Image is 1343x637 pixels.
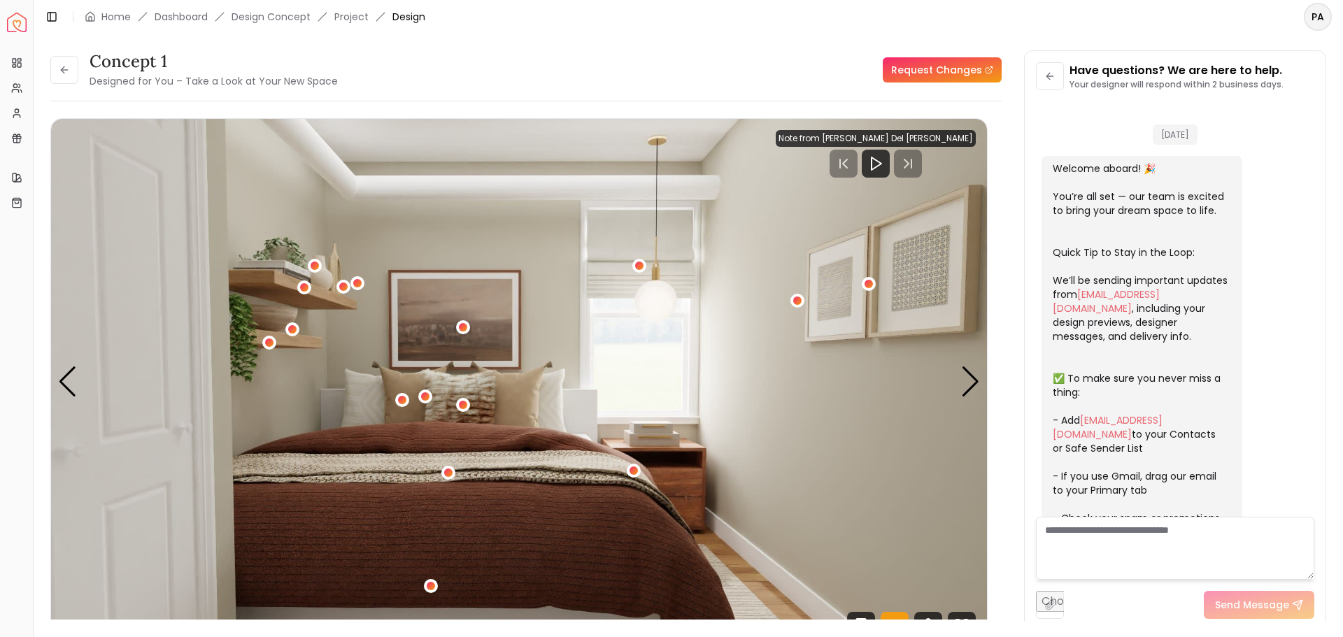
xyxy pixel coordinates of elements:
div: Note from [PERSON_NAME] Del [PERSON_NAME] [776,130,976,147]
p: Have questions? We are here to help. [1070,62,1284,79]
div: Next slide [961,366,980,397]
a: [EMAIL_ADDRESS][DOMAIN_NAME] [1053,287,1160,315]
span: Design [392,10,425,24]
a: Request Changes [883,57,1002,83]
p: Your designer will respond within 2 business days. [1070,79,1284,90]
li: Design Concept [232,10,311,24]
a: Spacejoy [7,13,27,32]
a: Home [101,10,131,24]
small: Designed for You – Take a Look at Your New Space [90,74,338,88]
svg: Play [867,155,884,172]
button: PA [1304,3,1332,31]
a: Dashboard [155,10,208,24]
span: [DATE] [1153,124,1198,145]
h3: concept 1 [90,50,338,73]
a: [EMAIL_ADDRESS][DOMAIN_NAME] [1053,413,1163,441]
a: Project [334,10,369,24]
div: Previous slide [58,366,77,397]
span: PA [1305,4,1330,29]
img: Spacejoy Logo [7,13,27,32]
nav: breadcrumb [85,10,425,24]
